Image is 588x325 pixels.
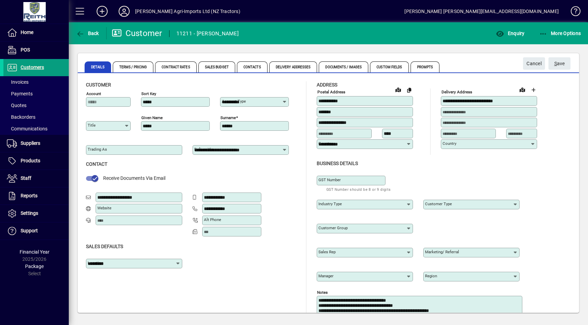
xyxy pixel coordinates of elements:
[86,82,111,88] span: Customer
[3,135,69,152] a: Suppliers
[91,5,113,18] button: Add
[86,161,107,167] span: Contact
[103,175,165,181] span: Receive Documents Via Email
[3,123,69,135] a: Communications
[204,217,221,222] mat-label: Alt Phone
[3,24,69,41] a: Home
[76,31,99,36] span: Back
[222,99,246,104] mat-label: Account Type
[237,61,268,72] span: Contacts
[3,100,69,111] a: Quotes
[21,47,30,53] span: POS
[425,201,452,206] mat-label: Customer type
[21,30,33,35] span: Home
[21,228,38,233] span: Support
[21,65,44,70] span: Customers
[88,260,103,265] mat-label: Location
[537,27,583,39] button: More Options
[7,91,33,96] span: Payments
[318,225,348,230] mat-label: Customer group
[566,1,579,24] a: Knowledge Base
[425,274,437,278] mat-label: Region
[404,6,559,17] div: [PERSON_NAME] [PERSON_NAME][EMAIL_ADDRESS][DOMAIN_NAME]
[21,175,31,181] span: Staff
[194,147,213,152] mat-label: Deliver via
[494,27,526,39] button: Enquiry
[135,6,240,17] div: [PERSON_NAME] Agri-Imports Ltd (NZ Tractors)
[318,201,342,206] mat-label: Industry type
[7,103,26,108] span: Quotes
[317,82,337,88] span: Address
[113,61,154,72] span: Terms / Pricing
[88,147,107,152] mat-label: Trading as
[21,210,38,216] span: Settings
[393,84,404,95] a: View on map
[3,222,69,240] a: Support
[220,115,236,120] mat-label: Surname
[370,61,409,72] span: Custom Fields
[7,114,35,120] span: Backorders
[69,27,107,39] app-page-header-button: Back
[3,42,69,59] a: POS
[548,57,570,70] button: Save
[85,61,111,72] span: Details
[3,205,69,222] a: Settings
[25,264,44,269] span: Package
[20,249,50,255] span: Financial Year
[7,79,29,85] span: Invoices
[155,61,196,72] span: Contract Rates
[517,84,528,95] a: View on map
[176,28,239,39] div: 11211 - [PERSON_NAME]
[319,61,368,72] span: Documents / Images
[88,123,96,128] mat-label: Title
[539,31,581,36] span: More Options
[3,170,69,187] a: Staff
[318,274,334,278] mat-label: Manager
[21,158,40,163] span: Products
[7,126,47,131] span: Communications
[141,115,163,120] mat-label: Given name
[86,91,101,96] mat-label: Account
[425,249,459,254] mat-label: Marketing/ Referral
[21,140,40,146] span: Suppliers
[3,88,69,100] a: Payments
[317,161,358,166] span: Business details
[21,193,37,198] span: Reports
[86,244,123,249] span: Sales defaults
[113,5,135,18] button: Profile
[496,31,524,36] span: Enquiry
[141,91,156,96] mat-label: Sort key
[74,27,101,39] button: Back
[3,76,69,88] a: Invoices
[554,58,565,69] span: ave
[443,141,456,146] mat-label: Country
[526,58,542,69] span: Cancel
[97,206,111,210] mat-label: Website
[112,28,162,39] div: Customer
[318,141,332,146] mat-label: Country
[318,249,336,254] mat-label: Sales rep
[198,61,235,72] span: Sales Budget
[3,111,69,123] a: Backorders
[528,84,539,95] button: Choose address
[404,84,415,95] button: Copy to Delivery address
[269,61,317,72] span: Delivery Addresses
[318,177,341,182] mat-label: GST Number
[411,61,440,72] span: Prompts
[3,152,69,170] a: Products
[523,57,545,70] button: Cancel
[317,290,328,294] mat-label: Notes
[554,61,557,66] span: S
[326,185,391,193] mat-hint: GST Number should be 8 or 9 digits
[3,187,69,205] a: Reports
